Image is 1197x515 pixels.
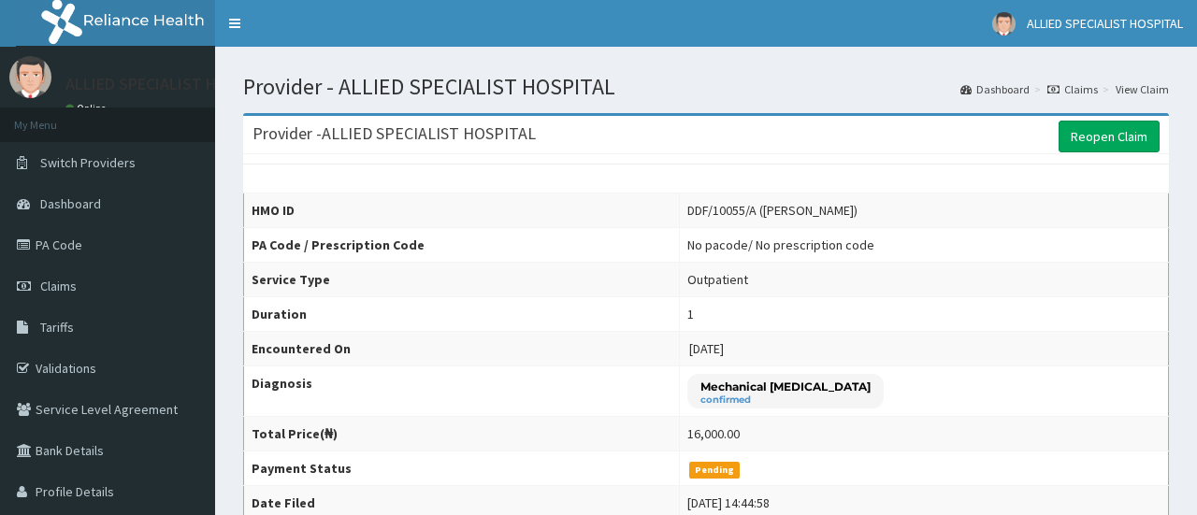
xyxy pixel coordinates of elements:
div: DDF/10055/A ([PERSON_NAME]) [687,201,858,220]
a: Reopen Claim [1059,121,1160,152]
span: Dashboard [40,195,101,212]
img: User Image [9,56,51,98]
div: 16,000.00 [687,424,740,443]
a: Claims [1047,81,1098,97]
div: [DATE] 14:44:58 [687,494,770,512]
span: Tariffs [40,319,74,336]
th: Service Type [244,263,680,297]
span: ALLIED SPECIALIST HOSPITAL [1027,15,1183,32]
p: ALLIED SPECIALIST HOSPITAL [65,76,279,93]
div: 1 [687,305,694,323]
span: Claims [40,278,77,294]
a: View Claim [1116,81,1169,97]
h1: Provider - ALLIED SPECIALIST HOSPITAL [243,75,1169,99]
small: confirmed [700,395,871,405]
th: Diagnosis [244,366,680,417]
span: Switch Providers [40,154,136,171]
a: Dashboard [960,81,1030,97]
th: Duration [244,297,680,332]
span: [DATE] [689,340,724,357]
div: Outpatient [687,270,748,289]
th: HMO ID [244,193,680,228]
th: Encountered On [244,332,680,366]
h3: Provider - ALLIED SPECIALIST HOSPITAL [252,125,536,142]
p: Mechanical [MEDICAL_DATA] [700,379,871,394]
span: Pending [689,462,741,479]
th: Total Price(₦) [244,417,680,451]
th: Payment Status [244,451,680,486]
img: User Image [992,12,1016,36]
div: No pacode / No prescription code [687,236,874,254]
th: PA Code / Prescription Code [244,228,680,263]
a: Online [65,102,110,115]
